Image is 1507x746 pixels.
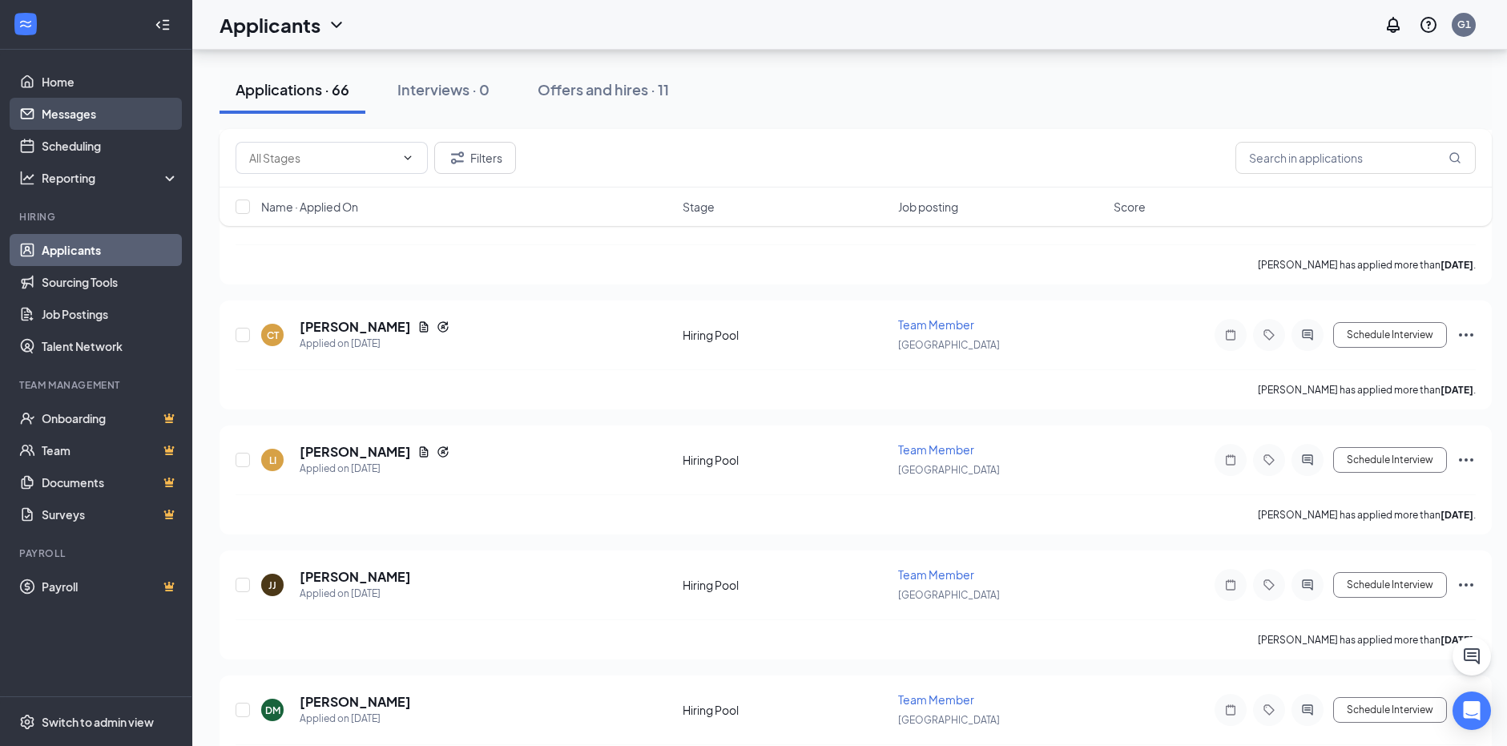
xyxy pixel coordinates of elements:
[1235,142,1476,174] input: Search in applications
[42,571,179,603] a: PayrollCrown
[1453,692,1491,730] div: Open Intercom Messenger
[1298,704,1317,716] svg: ActiveChat
[1419,15,1438,34] svg: QuestionInfo
[898,199,958,215] span: Job posting
[42,466,179,498] a: DocumentsCrown
[538,79,669,99] div: Offers and hires · 11
[1259,579,1279,591] svg: Tag
[437,321,449,333] svg: Reapply
[19,378,175,392] div: Team Management
[1441,509,1473,521] b: [DATE]
[267,329,279,342] div: CT
[1449,151,1461,164] svg: MagnifyingGlass
[42,130,179,162] a: Scheduling
[249,149,395,167] input: All Stages
[268,579,276,592] div: JJ
[265,704,280,717] div: DM
[42,66,179,98] a: Home
[42,98,179,130] a: Messages
[898,317,974,332] span: Team Member
[1258,258,1476,272] p: [PERSON_NAME] has applied more than .
[1259,329,1279,341] svg: Tag
[417,446,430,458] svg: Document
[1441,259,1473,271] b: [DATE]
[1298,579,1317,591] svg: ActiveChat
[1258,508,1476,522] p: [PERSON_NAME] has applied more than .
[683,327,888,343] div: Hiring Pool
[1298,454,1317,466] svg: ActiveChat
[898,339,1000,351] span: [GEOGRAPHIC_DATA]
[1258,383,1476,397] p: [PERSON_NAME] has applied more than .
[300,336,449,352] div: Applied on [DATE]
[448,148,467,167] svg: Filter
[300,711,411,727] div: Applied on [DATE]
[898,567,974,582] span: Team Member
[1457,18,1471,31] div: G1
[898,464,1000,476] span: [GEOGRAPHIC_DATA]
[1221,454,1240,466] svg: Note
[42,170,179,186] div: Reporting
[300,693,411,711] h5: [PERSON_NAME]
[1333,572,1447,598] button: Schedule Interview
[434,142,516,174] button: Filter Filters
[300,443,411,461] h5: [PERSON_NAME]
[1298,329,1317,341] svg: ActiveChat
[1259,704,1279,716] svg: Tag
[42,330,179,362] a: Talent Network
[1333,447,1447,473] button: Schedule Interview
[1457,575,1476,595] svg: Ellipses
[437,446,449,458] svg: Reapply
[1441,384,1473,396] b: [DATE]
[42,266,179,298] a: Sourcing Tools
[19,714,35,730] svg: Settings
[898,692,974,707] span: Team Member
[1441,634,1473,646] b: [DATE]
[1457,450,1476,470] svg: Ellipses
[898,589,1000,601] span: [GEOGRAPHIC_DATA]
[1333,322,1447,348] button: Schedule Interview
[417,321,430,333] svg: Document
[42,298,179,330] a: Job Postings
[401,151,414,164] svg: ChevronDown
[300,318,411,336] h5: [PERSON_NAME]
[300,461,449,477] div: Applied on [DATE]
[1221,704,1240,716] svg: Note
[42,714,154,730] div: Switch to admin view
[19,170,35,186] svg: Analysis
[397,79,490,99] div: Interviews · 0
[1259,454,1279,466] svg: Tag
[42,234,179,266] a: Applicants
[42,498,179,530] a: SurveysCrown
[42,434,179,466] a: TeamCrown
[155,17,171,33] svg: Collapse
[898,442,974,457] span: Team Member
[1114,199,1146,215] span: Score
[683,452,888,468] div: Hiring Pool
[300,568,411,586] h5: [PERSON_NAME]
[1333,697,1447,723] button: Schedule Interview
[683,702,888,718] div: Hiring Pool
[1384,15,1403,34] svg: Notifications
[236,79,349,99] div: Applications · 66
[1221,329,1240,341] svg: Note
[327,15,346,34] svg: ChevronDown
[18,16,34,32] svg: WorkstreamLogo
[683,577,888,593] div: Hiring Pool
[261,199,358,215] span: Name · Applied On
[1258,633,1476,647] p: [PERSON_NAME] has applied more than .
[19,210,175,224] div: Hiring
[898,714,1000,726] span: [GEOGRAPHIC_DATA]
[1221,579,1240,591] svg: Note
[220,11,320,38] h1: Applicants
[269,454,276,467] div: LI
[1457,325,1476,345] svg: Ellipses
[19,546,175,560] div: Payroll
[1462,647,1481,666] svg: ChatActive
[300,586,411,602] div: Applied on [DATE]
[42,402,179,434] a: OnboardingCrown
[1453,637,1491,675] button: ChatActive
[683,199,715,215] span: Stage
